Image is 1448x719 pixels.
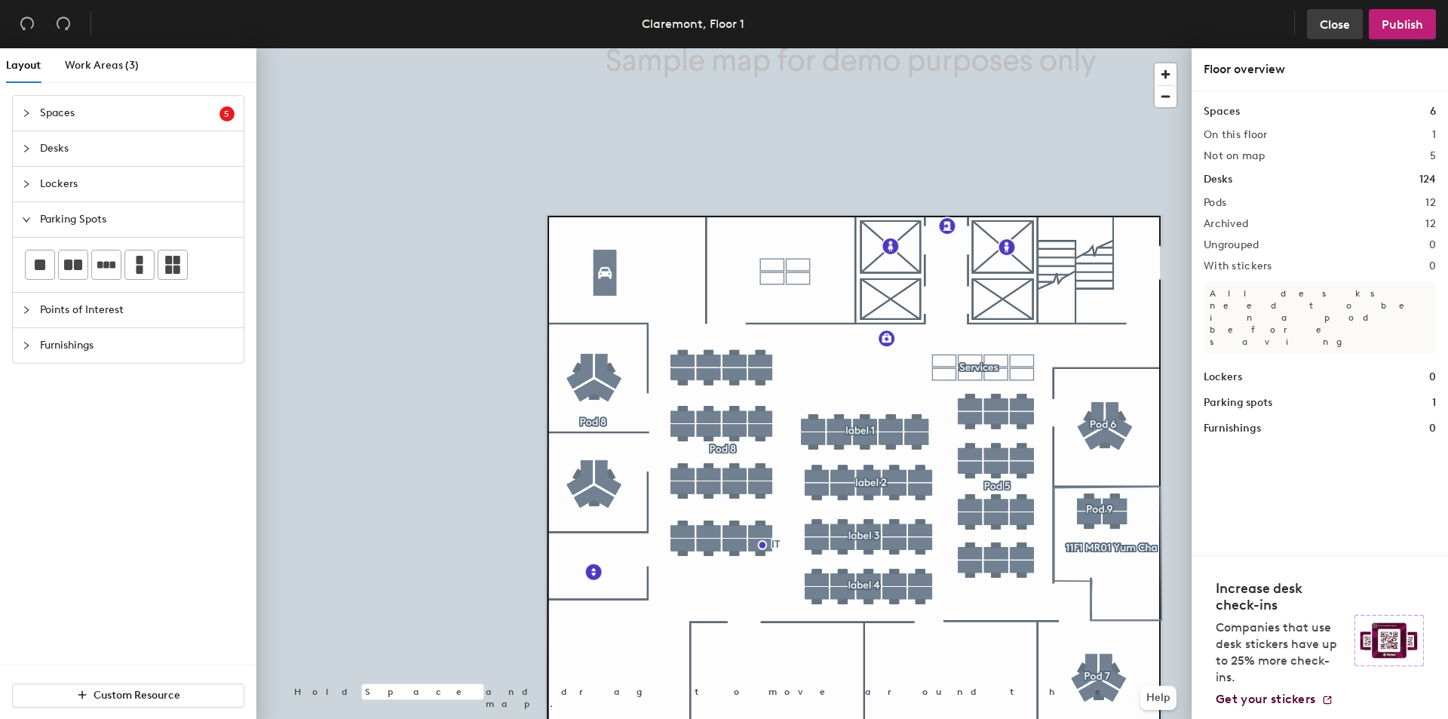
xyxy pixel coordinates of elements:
[1354,615,1424,666] img: Sticker logo
[40,328,235,363] span: Furnishings
[1429,239,1436,251] h2: 0
[22,306,31,315] span: collapsed
[1429,369,1436,386] h1: 0
[1204,239,1259,251] h2: Ungrouped
[1204,420,1261,437] h1: Furnishings
[12,684,244,708] button: Custom Resource
[1204,103,1240,120] h1: Spaces
[65,59,139,72] span: Work Areas (3)
[1307,9,1363,39] button: Close
[1204,197,1226,209] h2: Pods
[1430,150,1436,162] h2: 5
[1429,420,1436,437] h1: 0
[642,14,744,33] div: Claremont, Floor 1
[1204,369,1242,386] h1: Lockers
[224,109,230,119] span: 5
[1216,692,1333,707] a: Get your stickers
[22,215,31,224] span: expanded
[22,144,31,153] span: collapsed
[1216,692,1315,706] span: Get your stickers
[1216,619,1345,686] p: Companies that use desk stickers have up to 25% more check-ins.
[1216,580,1345,613] h4: Increase desk check-ins
[1204,129,1268,141] h2: On this floor
[48,9,78,39] button: Redo (⌘ + ⇧ + Z)
[12,9,42,39] button: Undo (⌘ + Z)
[1204,281,1436,354] p: All desks need to be in a pod before saving
[40,96,219,131] span: Spaces
[219,106,235,121] sup: 5
[22,341,31,350] span: collapsed
[1204,260,1272,272] h2: With stickers
[1425,218,1436,230] h2: 12
[1419,171,1436,188] h1: 124
[40,293,235,327] span: Points of Interest
[22,109,31,118] span: collapsed
[1425,197,1436,209] h2: 12
[1432,129,1436,141] h2: 1
[40,202,235,237] span: Parking Spots
[1204,60,1436,78] div: Floor overview
[1204,395,1272,411] h1: Parking spots
[1204,218,1248,230] h2: Archived
[1432,395,1436,411] h1: 1
[22,180,31,189] span: collapsed
[1204,150,1265,162] h2: Not on map
[1429,260,1436,272] h2: 0
[6,59,41,72] span: Layout
[40,167,235,201] span: Lockers
[1382,17,1423,32] span: Publish
[20,16,35,31] span: undo
[40,131,235,166] span: Desks
[94,689,180,702] span: Custom Resource
[1140,686,1176,710] button: Help
[1320,17,1350,32] span: Close
[1430,103,1436,120] h1: 6
[1204,171,1232,188] h1: Desks
[1369,9,1436,39] button: Publish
